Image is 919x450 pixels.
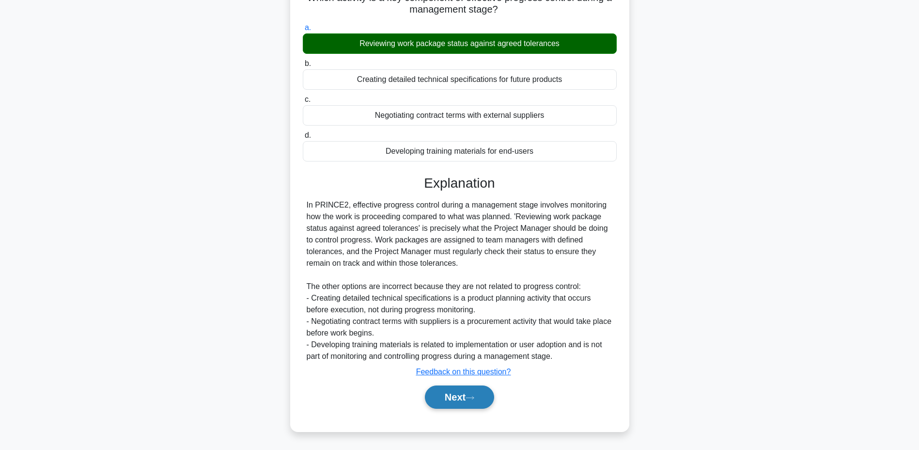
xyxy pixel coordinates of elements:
div: Developing training materials for end-users [303,141,617,161]
span: b. [305,59,311,67]
a: Feedback on this question? [416,368,511,376]
div: In PRINCE2, effective progress control during a management stage involves monitoring how the work... [307,199,613,362]
h3: Explanation [309,175,611,192]
button: Next [425,386,494,409]
span: a. [305,23,311,32]
div: Creating detailed technical specifications for future products [303,69,617,90]
div: Reviewing work package status against agreed tolerances [303,33,617,54]
span: c. [305,95,311,103]
div: Negotiating contract terms with external suppliers [303,105,617,126]
span: d. [305,131,311,139]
